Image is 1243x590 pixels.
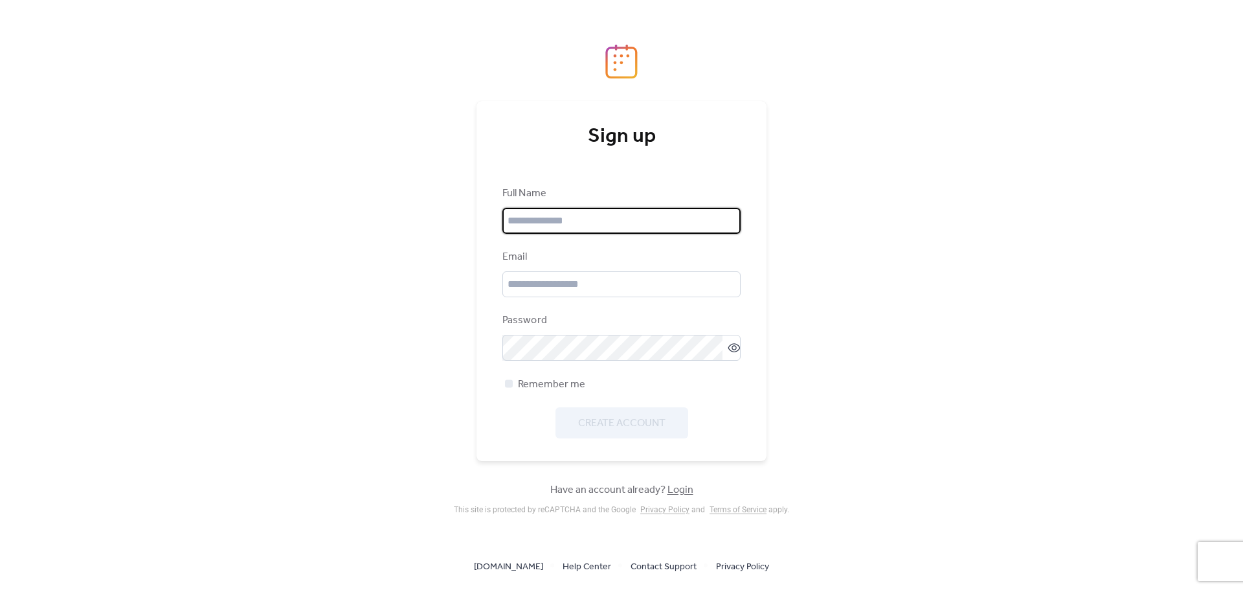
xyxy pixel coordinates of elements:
span: Privacy Policy [716,560,769,575]
div: Email [502,249,738,265]
span: Have an account already? [550,482,693,498]
div: Sign up [502,124,741,150]
span: Remember me [518,377,585,392]
a: Login [667,480,693,500]
div: Full Name [502,186,738,201]
a: Terms of Service [710,505,767,514]
a: Privacy Policy [640,505,689,514]
a: [DOMAIN_NAME] [474,558,543,574]
div: Password [502,313,738,328]
a: Help Center [563,558,611,574]
span: Help Center [563,560,611,575]
a: Contact Support [631,558,697,574]
a: Privacy Policy [716,558,769,574]
span: Contact Support [631,560,697,575]
img: logo [605,44,638,79]
div: This site is protected by reCAPTCHA and the Google and apply . [454,505,789,514]
span: [DOMAIN_NAME] [474,560,543,575]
